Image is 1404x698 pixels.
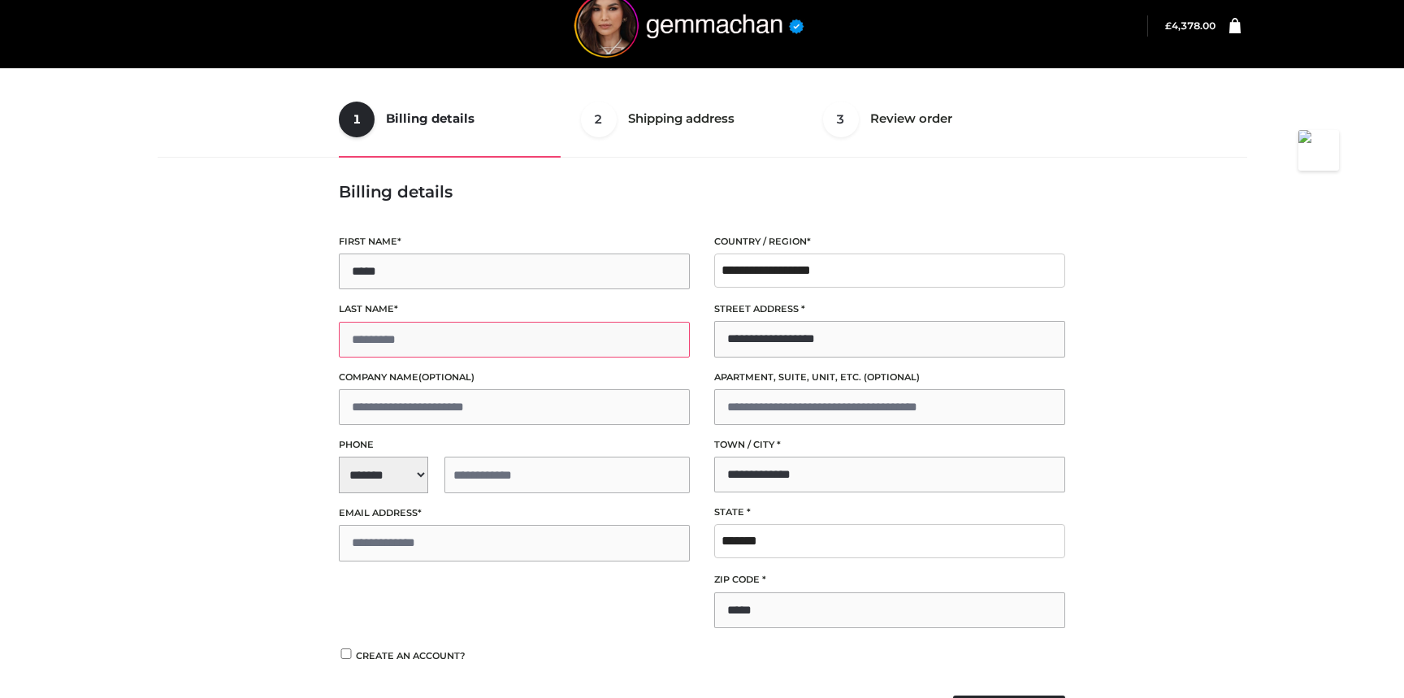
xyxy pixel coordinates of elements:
span: Create an account? [356,650,466,661]
span: (optional) [418,371,474,383]
span: £ [1165,20,1172,32]
label: Last name [339,301,690,317]
label: Town / City [714,437,1065,453]
a: £4,378.00 [1165,20,1215,32]
input: Create an account? [339,648,353,659]
label: First name [339,234,690,249]
label: ZIP Code [714,572,1065,587]
label: Company name [339,370,690,385]
span: (optional) [864,371,920,383]
label: Apartment, suite, unit, etc. [714,370,1065,385]
label: Country / Region [714,234,1065,249]
h3: Billing details [339,182,1065,202]
label: State [714,505,1065,520]
label: Email address [339,505,690,521]
bdi: 4,378.00 [1165,20,1215,32]
label: Phone [339,437,690,453]
label: Street address [714,301,1065,317]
